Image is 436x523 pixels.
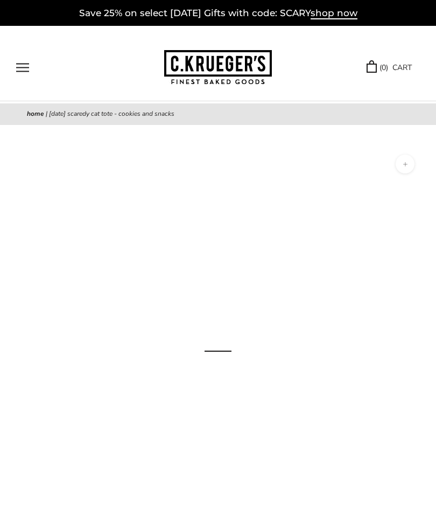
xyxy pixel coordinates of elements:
[79,8,357,19] a: Save 25% on select [DATE] Gifts with code: SCARYshop now
[46,109,47,118] span: |
[367,61,412,74] a: (0) CART
[16,63,29,72] button: Open navigation
[311,8,357,19] span: shop now
[396,155,414,173] button: Zoom
[27,109,409,120] nav: breadcrumbs
[49,109,174,118] span: [DATE] Scaredy Cat Tote - Cookies and Snacks
[164,50,272,85] img: C.KRUEGER'S
[27,109,44,118] a: Home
